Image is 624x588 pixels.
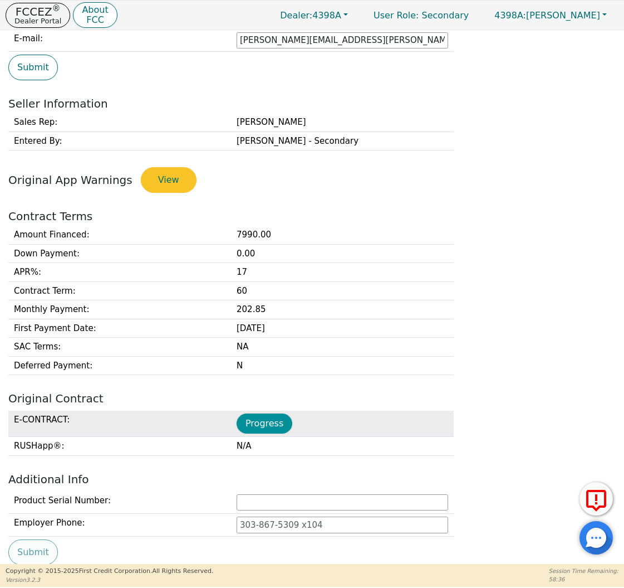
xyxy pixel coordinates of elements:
span: All Rights Reserved. [152,567,213,575]
p: FCCEZ [14,6,61,17]
td: NA [231,338,454,357]
td: 7990.00 [231,226,454,244]
td: 0.00 [231,244,454,263]
td: [PERSON_NAME] [231,113,454,132]
td: 60 [231,281,454,300]
button: 4398A:[PERSON_NAME] [483,7,618,24]
td: 202.85 [231,300,454,319]
span: User Role : [374,10,419,21]
button: View [141,167,196,193]
h2: Additional Info [8,473,616,486]
p: Dealer Portal [14,17,61,25]
h2: Original Contract [8,392,616,405]
p: Session Time Remaining: [549,567,618,575]
p: FCC [82,16,108,25]
td: N [231,356,454,375]
span: 4398A: [494,10,526,21]
td: RUSHapp® : [8,437,231,456]
td: 17 [231,263,454,282]
span: [PERSON_NAME] [494,10,600,21]
button: Report Error to FCC [579,482,613,516]
td: Down Payment : [8,244,231,263]
sup: ® [52,3,61,13]
span: Dealer: [280,10,312,21]
button: Progress [237,414,292,434]
td: Product Serial Number: [8,492,231,514]
span: 4398A [280,10,341,21]
td: E-mail: [8,29,231,52]
td: SAC Terms : [8,338,231,357]
td: [PERSON_NAME] - Secondary [231,132,454,150]
p: 58:36 [549,575,618,584]
button: AboutFCC [73,2,117,28]
p: About [82,6,108,14]
input: 303-867-5309 x104 [237,517,448,533]
p: Version 3.2.3 [6,576,213,584]
td: Sales Rep: [8,113,231,132]
td: APR% : [8,263,231,282]
td: Employer Phone: [8,514,231,537]
p: Secondary [362,4,480,26]
td: E-CONTRACT : [8,411,231,437]
td: [DATE] [231,319,454,338]
p: Copyright © 2015- 2025 First Credit Corporation. [6,567,213,576]
td: N/A [231,437,454,456]
a: User Role: Secondary [362,4,480,26]
button: Dealer:4398A [268,7,360,24]
button: FCCEZ®Dealer Portal [6,3,70,28]
span: Original App Warnings [8,173,132,187]
td: Entered By: [8,132,231,150]
td: Monthly Payment : [8,300,231,319]
button: Submit [8,55,58,80]
td: First Payment Date : [8,319,231,338]
h2: Seller Information [8,97,616,110]
td: Amount Financed : [8,226,231,244]
td: Deferred Payment : [8,356,231,375]
td: Contract Term : [8,281,231,300]
h2: Contract Terms [8,210,616,223]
